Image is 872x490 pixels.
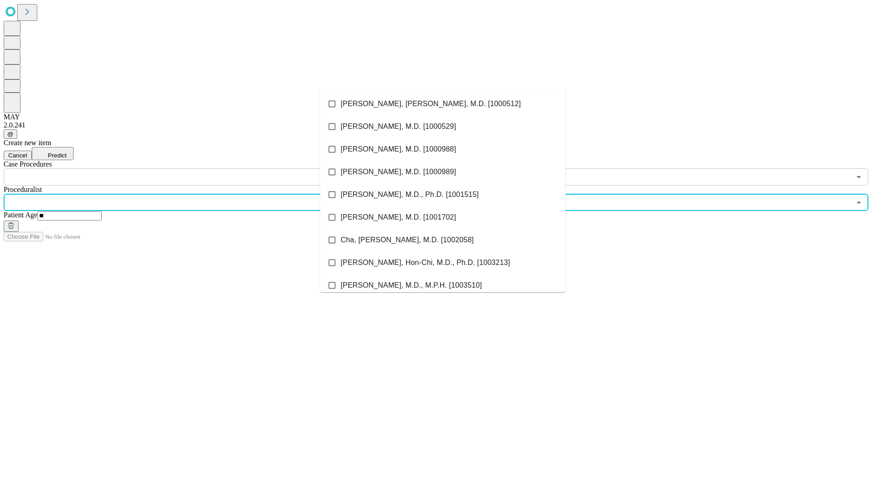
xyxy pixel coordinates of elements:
[852,196,865,209] button: Close
[341,257,510,268] span: [PERSON_NAME], Hon-Chi, M.D., Ph.D. [1003213]
[341,167,456,177] span: [PERSON_NAME], M.D. [1000989]
[4,139,51,147] span: Create new item
[341,189,479,200] span: [PERSON_NAME], M.D., Ph.D. [1001515]
[341,98,521,109] span: [PERSON_NAME], [PERSON_NAME], M.D. [1000512]
[341,212,456,223] span: [PERSON_NAME], M.D. [1001702]
[4,121,868,129] div: 2.0.241
[341,144,456,155] span: [PERSON_NAME], M.D. [1000988]
[341,235,474,245] span: Cha, [PERSON_NAME], M.D. [1002058]
[7,131,14,137] span: @
[341,121,456,132] span: [PERSON_NAME], M.D. [1000529]
[4,151,32,160] button: Cancel
[852,171,865,183] button: Open
[341,280,482,291] span: [PERSON_NAME], M.D., M.P.H. [1003510]
[4,211,37,219] span: Patient Age
[32,147,74,160] button: Predict
[4,186,42,193] span: Proceduralist
[4,129,17,139] button: @
[4,160,52,168] span: Scheduled Procedure
[8,152,27,159] span: Cancel
[4,113,868,121] div: MAY
[48,152,66,159] span: Predict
